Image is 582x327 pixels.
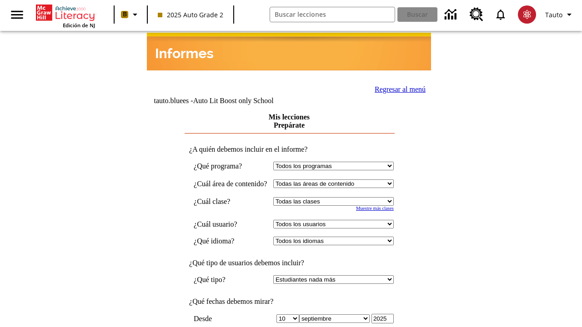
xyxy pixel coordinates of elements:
span: 2025 Auto Grade 2 [158,10,223,20]
td: ¿Qué idioma? [194,237,269,245]
span: B [123,9,127,20]
nobr: Auto Lit Boost only School [193,97,274,104]
div: Portada [36,3,95,29]
a: Notificaciones [489,3,512,26]
a: Muestre más clases [356,206,394,211]
a: Centro de recursos, Se abrirá en una pestaña nueva. [464,2,489,27]
td: ¿Cuál clase? [194,197,269,206]
button: Abrir el menú lateral [4,1,30,28]
a: Mis lecciones Prepárate [269,113,310,129]
img: avatar image [518,5,536,24]
td: ¿A quién debemos incluir en el informe? [185,145,394,154]
span: Tauto [545,10,562,20]
td: ¿Qué programa? [194,162,269,170]
input: Buscar campo [270,7,395,22]
button: Escoja un nuevo avatar [512,3,542,26]
td: ¿Qué fechas debemos mirar? [185,297,394,306]
span: Edición de NJ [63,22,95,29]
button: Boost El color de la clase es anaranjado claro. Cambiar el color de la clase. [117,6,144,23]
a: Regresar al menú [375,85,426,93]
button: Perfil/Configuración [542,6,578,23]
td: ¿Cuál usuario? [194,220,269,228]
nobr: ¿Cuál área de contenido? [194,180,267,188]
td: ¿Qué tipo de usuarios debemos incluir? [185,259,394,267]
td: ¿Qué tipo? [194,275,269,284]
a: Centro de información [439,2,464,27]
img: header [147,33,431,70]
td: Desde [194,314,269,323]
td: tauto.bluees - [154,97,321,105]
